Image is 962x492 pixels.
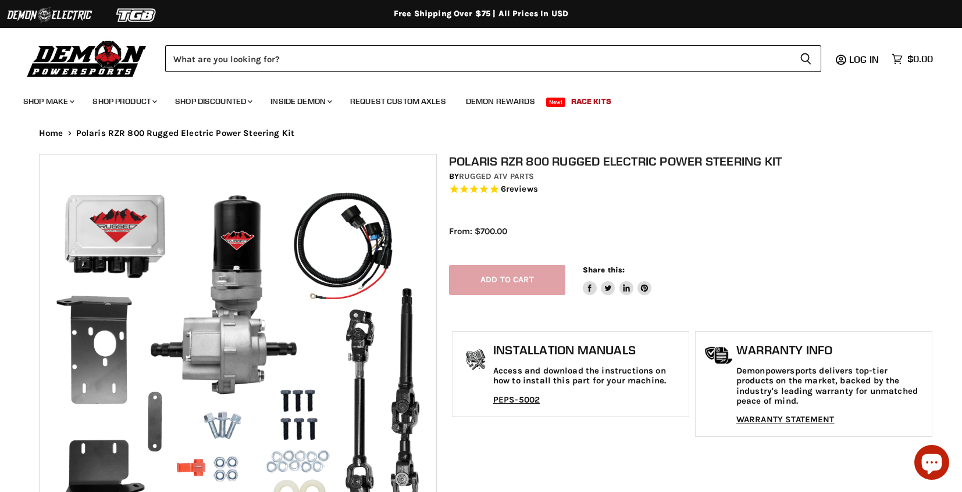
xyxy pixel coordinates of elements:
[449,226,507,236] span: From: $700.00
[76,128,295,138] span: Polaris RZR 800 Rugged Electric Power Steering Kit
[262,89,339,113] a: Inside Demon
[849,53,879,65] span: Log in
[23,38,151,79] img: Demon Powersports
[501,184,538,194] span: 6 reviews
[84,89,164,113] a: Shop Product
[16,9,946,19] div: Free Shipping Over $75 | All Prices In USD
[457,89,544,113] a: Demon Rewards
[911,445,953,483] inbox-online-store-chat: Shopify online store chat
[704,346,733,364] img: warranty-icon.png
[93,4,180,26] img: TGB Logo 2
[449,154,935,168] h1: Polaris RZR 800 Rugged Electric Power Steering Kit
[165,45,790,72] input: Search
[583,265,625,274] span: Share this:
[844,54,886,64] a: Log in
[449,184,935,196] span: Rated 5.0 out of 5 stars 6 reviews
[15,85,930,113] ul: Main menu
[166,89,259,113] a: Shop Discounted
[39,128,63,138] a: Home
[506,184,538,194] span: reviews
[16,128,946,138] nav: Breadcrumbs
[493,394,540,405] a: PEPS-5002
[459,171,534,181] a: Rugged ATV Parts
[493,343,683,357] h1: Installation Manuals
[493,366,683,386] p: Access and download the instructions on how to install this part for your machine.
[341,89,455,113] a: Request Custom Axles
[886,51,939,67] a: $0.00
[461,346,490,375] img: install_manual-icon.png
[6,4,93,26] img: Demon Electric Logo 2
[165,45,821,72] form: Product
[449,170,935,183] div: by
[15,89,81,113] a: Shop Make
[736,343,926,357] h1: Warranty Info
[562,89,620,113] a: Race Kits
[546,98,566,107] span: New!
[790,45,821,72] button: Search
[736,414,835,425] a: WARRANTY STATEMENT
[736,366,926,406] p: Demonpowersports delivers top-tier products on the market, backed by the industry's leading warra...
[583,265,652,296] aside: Share this:
[907,53,933,64] span: $0.00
